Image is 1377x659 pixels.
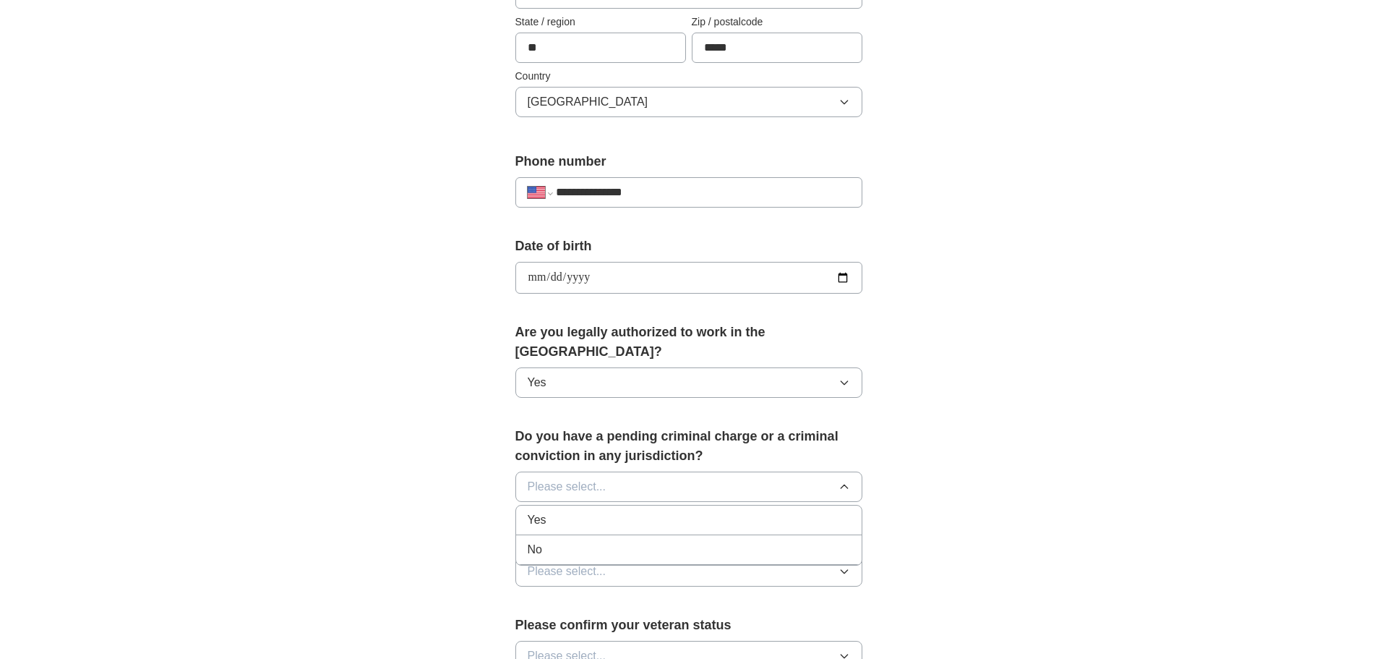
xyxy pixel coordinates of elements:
[515,14,686,30] label: State / region
[515,152,862,171] label: Phone number
[515,472,862,502] button: Please select...
[515,237,862,256] label: Date of birth
[692,14,862,30] label: Zip / postalcode
[515,87,862,117] button: [GEOGRAPHIC_DATA]
[528,563,606,580] span: Please select...
[515,69,862,84] label: Country
[515,323,862,362] label: Are you legally authorized to work in the [GEOGRAPHIC_DATA]?
[528,93,648,111] span: [GEOGRAPHIC_DATA]
[515,367,862,398] button: Yes
[528,541,542,558] span: No
[528,478,606,496] span: Please select...
[515,427,862,466] label: Do you have a pending criminal charge or a criminal conviction in any jurisdiction?
[515,556,862,587] button: Please select...
[528,511,546,529] span: Yes
[515,616,862,635] label: Please confirm your veteran status
[528,374,546,391] span: Yes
